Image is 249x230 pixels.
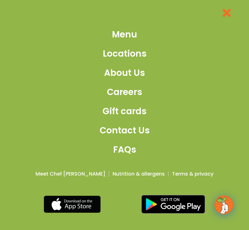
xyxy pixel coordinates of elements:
img: wpChatIcon [215,196,233,214]
a: About Us [100,66,150,80]
span: Careers [107,86,142,99]
a: Locations [100,47,150,60]
a: Careers [100,86,150,99]
span: Menu [112,28,137,41]
a: Meet Chef [PERSON_NAME] [36,170,105,178]
span: FAQs [113,143,136,156]
a: Terms & privacy [172,170,213,178]
span: Gift cards [102,105,147,118]
a: Nutrition & allergens [113,170,165,178]
span: About Us [104,66,145,80]
img: google_play [141,195,205,214]
a: FAQs [100,143,150,156]
a: Contact Us [100,124,150,137]
img: appstore [44,195,101,214]
a: Gift cards [100,105,150,118]
a: Menu [100,28,150,41]
span: Locations [103,47,147,60]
